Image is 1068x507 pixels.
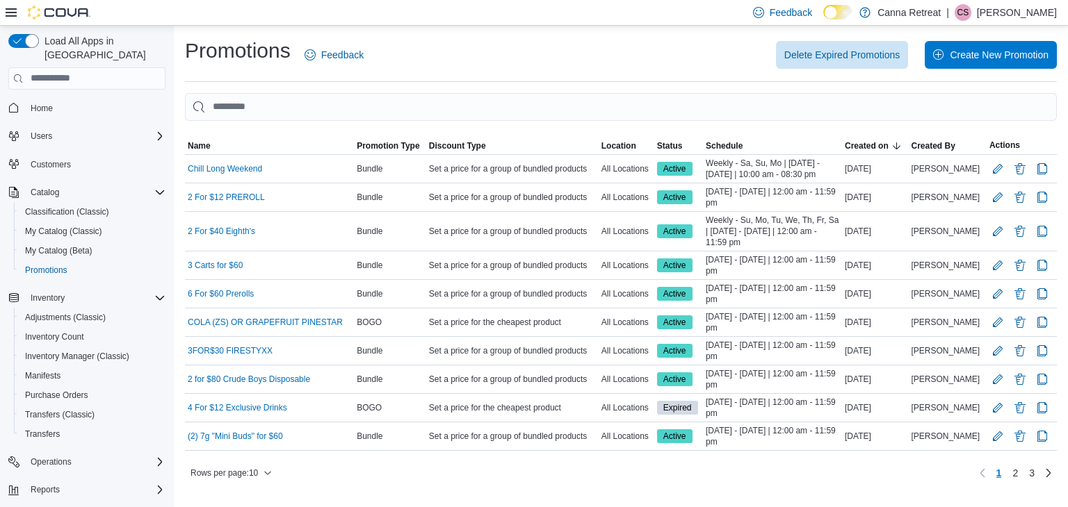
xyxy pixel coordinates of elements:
[31,292,65,304] span: Inventory
[842,371,908,388] div: [DATE]
[989,140,1020,151] span: Actions
[706,368,839,390] span: [DATE] - [DATE] | 12:00 am - 11:59 pm
[185,465,277,481] button: Rows per page:10
[1034,399,1051,416] button: Clone Promotion
[909,138,987,154] button: Created By
[19,426,65,442] a: Transfers
[601,288,649,299] span: All Locations
[14,308,171,327] button: Adjustments (Classic)
[3,480,171,499] button: Reports
[14,405,171,424] button: Transfers (Classic)
[657,258,693,272] span: Active
[185,37,291,65] h1: Promotions
[3,452,171,472] button: Operations
[1034,285,1051,302] button: Clone Promotion
[14,260,171,280] button: Promotions
[912,402,980,413] span: [PERSON_NAME]
[989,314,1006,331] button: Edit Promotion
[601,374,649,385] span: All Locations
[3,126,171,146] button: Users
[357,345,382,356] span: Bundle
[663,316,686,329] span: Active
[912,317,980,328] span: [PERSON_NAME]
[426,257,599,274] div: Set a price for a group of bundled products
[842,399,908,416] div: [DATE]
[1034,428,1051,444] button: Clone Promotion
[25,429,60,440] span: Transfers
[706,397,839,419] span: [DATE] - [DATE] | 12:00 am - 11:59 pm
[601,163,649,174] span: All Locations
[989,399,1006,416] button: Edit Promotion
[991,462,1040,484] ul: Pagination for table:
[188,345,273,356] a: 3FOR$30 FIRESTYXX
[357,317,382,328] span: BOGO
[912,226,980,237] span: [PERSON_NAME]
[19,329,90,345] a: Inventory Count
[657,372,693,386] span: Active
[3,154,171,174] button: Customers
[842,189,908,206] div: [DATE]
[25,312,106,323] span: Adjustments (Classic)
[996,466,1002,480] span: 1
[842,223,908,240] div: [DATE]
[770,6,812,19] span: Feedback
[357,431,382,442] span: Bundle
[25,370,60,381] span: Manifests
[842,160,908,177] div: [DATE]
[1040,465,1057,481] a: Next page
[1007,462,1023,484] a: Page 2 of 3
[3,98,171,118] button: Home
[601,260,649,271] span: All Locations
[426,428,599,444] div: Set a price for a group of bundled products
[663,288,686,300] span: Active
[776,41,909,69] button: Delete Expired Promotions
[989,223,1006,240] button: Edit Promotion
[663,401,692,414] span: Expired
[429,140,486,151] span: Discount Type
[912,345,980,356] span: [PERSON_NAME]
[188,140,211,151] span: Name
[1034,314,1051,331] button: Clone Promotion
[912,288,980,299] span: [PERSON_NAME]
[989,285,1006,302] button: Edit Promotion
[1023,462,1040,484] a: Page 3 of 3
[357,192,382,203] span: Bundle
[657,315,693,329] span: Active
[706,254,839,276] span: [DATE] - [DATE] | 12:00 am - 11:59 pm
[188,288,254,299] a: 6 For $60 Prerolls
[706,340,839,362] span: [DATE] - [DATE] | 12:00 am - 11:59 pm
[706,425,839,447] span: [DATE] - [DATE] | 12:00 am - 11:59 pm
[1012,428,1028,444] button: Delete Promotion
[188,402,287,413] a: 4 For $12 Exclusive Drinks
[3,183,171,202] button: Catalog
[912,374,980,385] span: [PERSON_NAME]
[974,465,991,481] button: Previous page
[19,426,165,442] span: Transfers
[426,138,599,154] button: Discount Type
[31,456,72,467] span: Operations
[25,184,65,201] button: Catalog
[657,224,693,238] span: Active
[188,431,283,442] a: (2) 7g "Mini Buds" for $60
[989,428,1006,444] button: Edit Promotion
[989,160,1006,177] button: Edit Promotion
[188,317,343,328] a: COLA (ZS) OR GRAPEFRUIT PINESTAR
[25,481,165,498] span: Reports
[842,314,908,331] div: [DATE]
[25,206,109,217] span: Classification (Classic)
[912,163,980,174] span: [PERSON_NAME]
[25,128,58,144] button: Users
[663,163,686,175] span: Active
[25,290,70,306] button: Inventory
[599,138,654,154] button: Location
[19,406,165,423] span: Transfers (Classic)
[1034,160,1051,177] button: Clone Promotion
[823,19,824,20] span: Dark Mode
[31,131,52,142] span: Users
[426,189,599,206] div: Set a price for a group of bundled products
[706,140,743,151] span: Schedule
[426,371,599,388] div: Set a price for a group of bundled products
[25,351,129,362] span: Inventory Manager (Classic)
[426,314,599,331] div: Set a price for the cheapest product
[991,462,1008,484] button: Page 1 of 3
